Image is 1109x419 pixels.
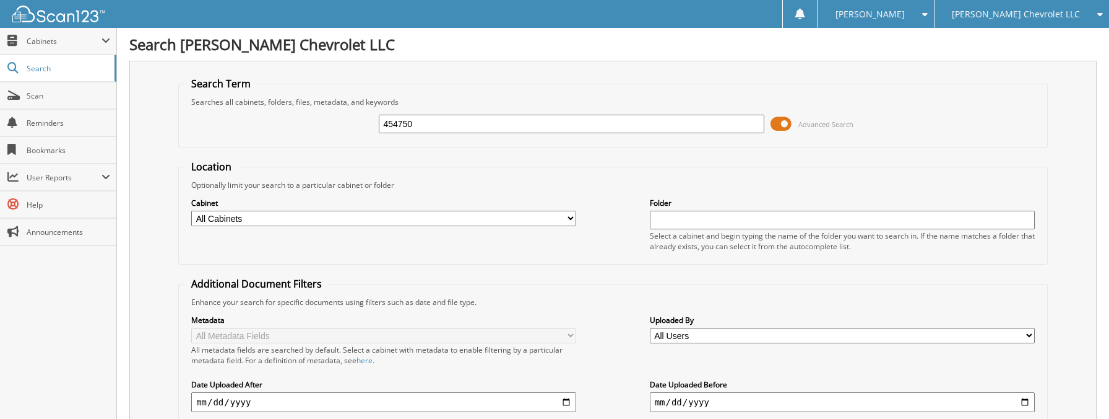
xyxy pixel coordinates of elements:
span: Bookmarks [27,145,110,156]
legend: Additional Document Filters [185,277,328,291]
legend: Search Term [185,77,257,90]
span: User Reports [27,172,101,183]
span: Advanced Search [798,120,853,129]
label: Folder [650,198,1035,208]
h1: Search [PERSON_NAME] Chevrolet LLC [129,34,1097,55]
span: Reminders [27,118,110,128]
span: Cabinets [27,36,101,46]
div: Optionally limit your search to a particular cabinet or folder [185,180,1041,190]
iframe: Chat Widget [1047,359,1109,419]
img: scan123-logo-white.svg [12,6,105,22]
label: Cabinet [191,198,576,208]
span: Help [27,200,110,210]
label: Uploaded By [650,315,1035,325]
div: Select a cabinet and begin typing the name of the folder you want to search in. If the name match... [650,231,1035,252]
label: Date Uploaded After [191,379,576,390]
input: start [191,392,576,412]
a: here [356,355,373,366]
div: Searches all cabinets, folders, files, metadata, and keywords [185,97,1041,107]
span: Scan [27,90,110,101]
div: Enhance your search for specific documents using filters such as date and file type. [185,297,1041,307]
span: [PERSON_NAME] [835,11,905,18]
div: All metadata fields are searched by default. Select a cabinet with metadata to enable filtering b... [191,345,576,366]
label: Metadata [191,315,576,325]
span: Search [27,63,108,74]
span: Announcements [27,227,110,237]
input: end [650,392,1035,412]
legend: Location [185,160,238,174]
span: [PERSON_NAME] Chevrolet LLC [952,11,1080,18]
label: Date Uploaded Before [650,379,1035,390]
